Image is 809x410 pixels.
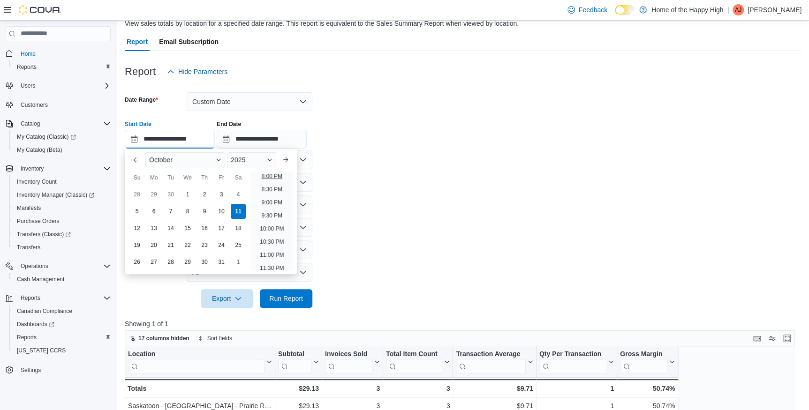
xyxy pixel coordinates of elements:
span: Home [17,48,111,60]
li: 11:00 PM [256,249,287,261]
div: Th [197,170,212,185]
button: Inventory Count [9,175,114,188]
div: Subtotal [278,350,311,373]
button: Invoices Sold [325,350,380,373]
a: Settings [17,365,45,376]
button: Hide Parameters [163,62,231,81]
button: Reports [9,331,114,344]
div: day-25 [231,238,246,253]
span: My Catalog (Beta) [13,144,111,156]
div: day-5 [129,204,144,219]
div: Tu [163,170,178,185]
div: day-28 [129,187,144,202]
p: | [727,4,729,15]
div: day-3 [214,187,229,202]
a: Dashboards [13,319,58,330]
a: Feedback [564,0,611,19]
div: day-6 [146,204,161,219]
div: day-15 [180,221,195,236]
span: October [149,156,173,164]
div: day-1 [231,254,246,269]
div: day-17 [214,221,229,236]
button: Canadian Compliance [9,305,114,318]
label: End Date [217,120,241,128]
div: Qty Per Transaction [539,350,606,358]
div: day-29 [146,187,161,202]
span: Reports [17,63,37,71]
span: Customers [17,99,111,111]
div: day-23 [197,238,212,253]
div: Invoices Sold [325,350,372,358]
a: Inventory Manager (Classic) [13,189,98,201]
div: day-12 [129,221,144,236]
button: Inventory [2,162,114,175]
a: [US_STATE] CCRS [13,345,69,356]
div: day-30 [163,187,178,202]
div: View sales totals by location for a specified date range. This report is equivalent to the Sales ... [125,19,519,29]
li: 8:30 PM [257,184,286,195]
div: 3 [325,383,380,394]
div: 3 [386,383,450,394]
span: Export [206,289,248,308]
div: day-13 [146,221,161,236]
div: Total Item Count [386,350,442,373]
span: Inventory Manager (Classic) [13,189,111,201]
button: Operations [17,261,52,272]
div: day-30 [197,254,212,269]
span: AJ [735,4,741,15]
li: 10:00 PM [256,223,287,234]
span: Reports [13,61,111,73]
div: day-27 [146,254,161,269]
span: Reports [17,334,37,341]
button: Customers [2,98,114,112]
div: Su [129,170,144,185]
div: day-16 [197,221,212,236]
div: day-26 [129,254,144,269]
span: Reports [13,332,111,343]
a: My Catalog (Classic) [9,130,114,143]
span: Washington CCRS [13,345,111,356]
button: Reports [9,60,114,74]
label: Date Range [125,96,158,104]
div: day-14 [163,221,178,236]
span: Manifests [17,204,41,212]
div: Total Item Count [386,350,442,358]
div: Sa [231,170,246,185]
ul: Time [250,171,293,270]
input: Press the down key to enter a popover containing a calendar. Press the escape key to close the po... [125,130,215,149]
button: Custom Date [187,92,312,111]
div: day-10 [214,204,229,219]
span: Operations [21,262,48,270]
div: day-24 [214,238,229,253]
span: Operations [17,261,111,272]
div: Fr [214,170,229,185]
div: Invoices Sold [325,350,372,373]
a: Home [17,48,39,60]
button: Total Item Count [386,350,450,373]
div: Aaron Jackson-Angus [733,4,744,15]
span: My Catalog (Beta) [17,146,62,154]
a: Manifests [13,202,45,214]
span: Sort fields [207,335,232,342]
button: Home [2,47,114,60]
a: Cash Management [13,274,68,285]
div: $29.13 [278,383,319,394]
div: $9.71 [456,383,533,394]
button: Settings [2,363,114,376]
a: My Catalog (Classic) [13,131,80,142]
button: Users [17,80,39,91]
a: Dashboards [9,318,114,331]
div: We [180,170,195,185]
div: day-4 [231,187,246,202]
button: Display options [766,333,778,344]
img: Cova [19,5,61,15]
span: 2025 [231,156,245,164]
span: Customers [21,101,48,109]
span: Home [21,50,36,58]
div: 1 [539,383,614,394]
a: Reports [13,332,40,343]
span: Hide Parameters [178,67,227,76]
span: Settings [17,364,111,375]
div: Mo [146,170,161,185]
